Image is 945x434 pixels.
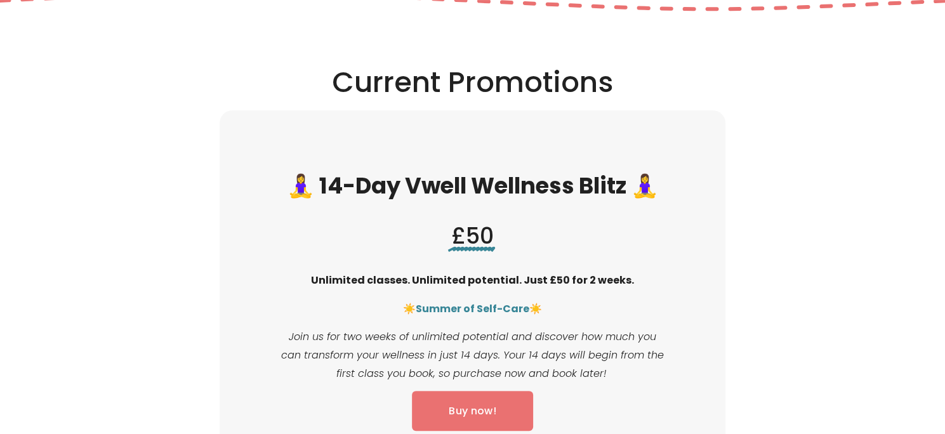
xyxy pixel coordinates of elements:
em: Join us for two weeks of unlimited potential and discover how much you can transform your wellnes... [281,329,667,381]
p: ☀️ ☀️ [281,300,664,319]
span: £50 [452,220,494,251]
strong: 🧘‍♀️ 14-Day Vwell Wellness Blitz 🧘‍♀️ [287,170,659,201]
a: Buy now! [412,391,533,431]
strong: Summer of Self-Care [416,301,529,316]
strong: Unlimited classes. Unlimited potential. Just £50 for 2 weeks. [311,273,634,287]
h2: Current Promotions [92,64,854,101]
